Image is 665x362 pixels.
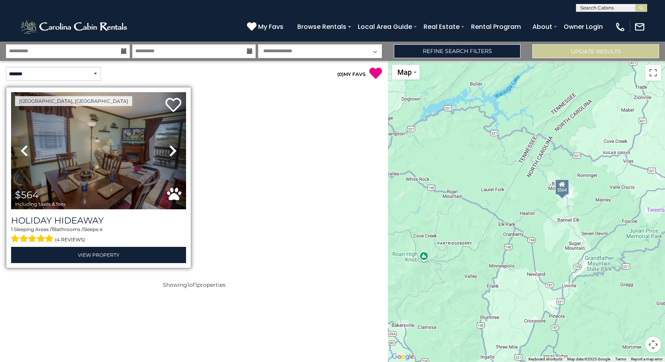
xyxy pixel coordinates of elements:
[337,71,366,77] a: (0)MY FAVS
[51,226,53,232] span: 1
[293,20,350,34] a: Browse Rentals
[354,20,416,34] a: Local Area Guide
[615,21,626,32] img: phone-regular-white.png
[532,44,659,58] button: Update Results
[615,357,626,361] a: Terms (opens in new tab)
[20,19,129,35] img: White-1-2.png
[567,357,610,361] span: Map data ©2025 Google
[15,96,132,106] a: [GEOGRAPHIC_DATA], [GEOGRAPHIC_DATA]
[397,68,412,76] span: Map
[560,20,607,34] a: Owner Login
[11,92,186,209] img: thumbnail_163267593.jpeg
[528,20,556,34] a: About
[631,357,663,361] a: Report a map error
[634,21,645,32] img: mail-regular-white.png
[11,215,186,226] a: Holiday Hideaway
[420,20,464,34] a: Real Estate
[55,235,85,245] span: (4 reviews)
[390,352,416,362] img: Google
[394,44,521,58] a: Refine Search Filters
[247,22,285,32] a: My Favs
[15,201,66,207] span: including taxes & fees
[390,352,416,362] a: Open this area in Google Maps (opens a new window)
[11,247,186,263] a: View Property
[187,281,189,288] span: 1
[555,179,569,195] div: $564
[99,226,103,232] span: 4
[392,65,420,80] button: Change map style
[528,356,562,362] button: Keyboard shortcuts
[15,189,39,201] span: $564
[11,226,13,232] span: 1
[11,226,186,245] div: Sleeping Areas / Bathrooms / Sleeps:
[645,337,661,353] button: Map camera controls
[337,71,344,77] span: ( )
[645,65,661,81] button: Toggle fullscreen view
[339,71,342,77] span: 0
[6,281,382,289] p: Showing of properties
[258,22,283,32] span: My Favs
[195,281,197,288] span: 1
[165,97,181,114] a: Add to favorites
[467,20,525,34] a: Rental Program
